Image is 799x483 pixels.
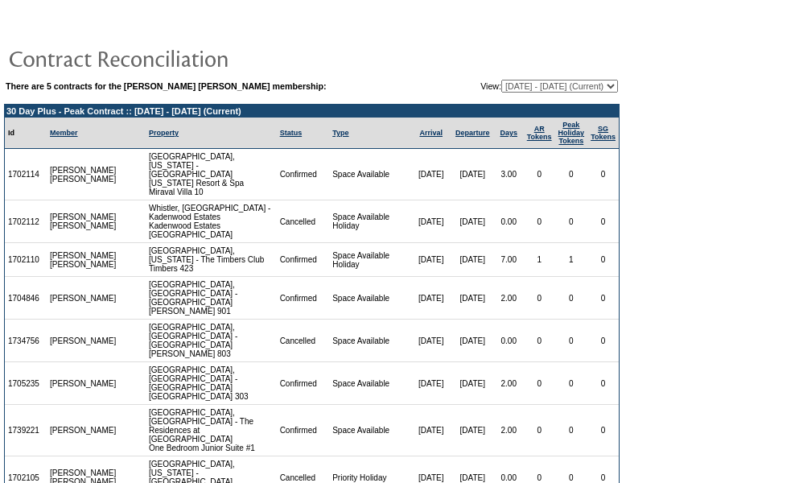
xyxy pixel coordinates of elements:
td: [DATE] [410,320,451,362]
td: 0 [587,320,619,362]
td: 1702114 [5,149,47,200]
td: 0 [587,362,619,405]
td: [PERSON_NAME] [47,320,120,362]
a: Property [149,129,179,137]
td: [PERSON_NAME] [PERSON_NAME] [47,200,120,243]
td: 1734756 [5,320,47,362]
td: 2.00 [494,362,524,405]
td: [DATE] [410,149,451,200]
td: 0 [587,405,619,456]
td: 0 [555,200,588,243]
td: [GEOGRAPHIC_DATA], [GEOGRAPHIC_DATA] - The Residences at [GEOGRAPHIC_DATA] One Bedroom Junior Sui... [146,405,277,456]
td: Space Available [329,362,410,405]
td: 1704846 [5,277,47,320]
td: 1 [555,243,588,277]
a: Member [50,129,78,137]
td: [GEOGRAPHIC_DATA], [US_STATE] - [GEOGRAPHIC_DATA] [US_STATE] Resort & Spa Miraval Villa 10 [146,149,277,200]
td: [GEOGRAPHIC_DATA], [US_STATE] - The Timbers Club Timbers 423 [146,243,277,277]
td: [DATE] [451,200,494,243]
td: 0 [587,200,619,243]
td: Space Available [329,320,410,362]
td: [DATE] [451,362,494,405]
td: [DATE] [410,243,451,277]
td: 0 [587,149,619,200]
td: 0 [524,405,555,456]
td: View: [435,80,618,93]
td: 2.00 [494,405,524,456]
td: [GEOGRAPHIC_DATA], [GEOGRAPHIC_DATA] - [GEOGRAPHIC_DATA] [GEOGRAPHIC_DATA] 303 [146,362,277,405]
td: [DATE] [451,277,494,320]
a: Peak HolidayTokens [558,121,585,145]
a: ARTokens [527,125,552,141]
td: Space Available [329,149,410,200]
a: Type [332,129,348,137]
td: 3.00 [494,149,524,200]
td: Space Available Holiday [329,243,410,277]
td: [PERSON_NAME] [47,362,120,405]
td: [GEOGRAPHIC_DATA], [GEOGRAPHIC_DATA] - [GEOGRAPHIC_DATA] [PERSON_NAME] 901 [146,277,277,320]
td: [DATE] [410,277,451,320]
td: Space Available Holiday [329,200,410,243]
td: 0 [555,405,588,456]
td: Space Available [329,277,410,320]
td: 0.00 [494,200,524,243]
td: 2.00 [494,277,524,320]
img: pgTtlContractReconciliation.gif [8,42,330,74]
a: Arrival [419,129,443,137]
td: [PERSON_NAME] [PERSON_NAME] [47,243,120,277]
td: 0 [587,243,619,277]
td: 30 Day Plus - Peak Contract :: [DATE] - [DATE] (Current) [5,105,619,118]
td: Confirmed [277,362,330,405]
td: 1739221 [5,405,47,456]
b: There are 5 contracts for the [PERSON_NAME] [PERSON_NAME] membership: [6,81,327,91]
td: 0 [524,362,555,405]
td: 0 [524,149,555,200]
td: Id [5,118,47,149]
td: Confirmed [277,277,330,320]
a: Status [280,129,303,137]
td: 0 [524,277,555,320]
td: [DATE] [451,243,494,277]
td: 0 [555,362,588,405]
td: 0 [587,277,619,320]
td: [DATE] [410,200,451,243]
td: [DATE] [451,405,494,456]
td: Cancelled [277,200,330,243]
td: 1702112 [5,200,47,243]
a: Days [500,129,517,137]
td: [PERSON_NAME] [47,277,120,320]
td: [PERSON_NAME] [PERSON_NAME] [47,149,120,200]
td: Cancelled [277,320,330,362]
td: [DATE] [410,362,451,405]
td: Space Available [329,405,410,456]
td: 0 [524,200,555,243]
td: [DATE] [410,405,451,456]
td: [PERSON_NAME] [47,405,120,456]
td: 1 [524,243,555,277]
td: [GEOGRAPHIC_DATA], [GEOGRAPHIC_DATA] - [GEOGRAPHIC_DATA] [PERSON_NAME] 803 [146,320,277,362]
a: Departure [455,129,490,137]
td: 0 [524,320,555,362]
td: 1705235 [5,362,47,405]
td: 0 [555,320,588,362]
td: 0 [555,149,588,200]
td: 7.00 [494,243,524,277]
td: Confirmed [277,149,330,200]
td: [DATE] [451,320,494,362]
td: [DATE] [451,149,494,200]
td: 0 [555,277,588,320]
td: Confirmed [277,405,330,456]
td: Whistler, [GEOGRAPHIC_DATA] - Kadenwood Estates Kadenwood Estates [GEOGRAPHIC_DATA] [146,200,277,243]
a: SGTokens [591,125,616,141]
td: 0.00 [494,320,524,362]
td: 1702110 [5,243,47,277]
td: Confirmed [277,243,330,277]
